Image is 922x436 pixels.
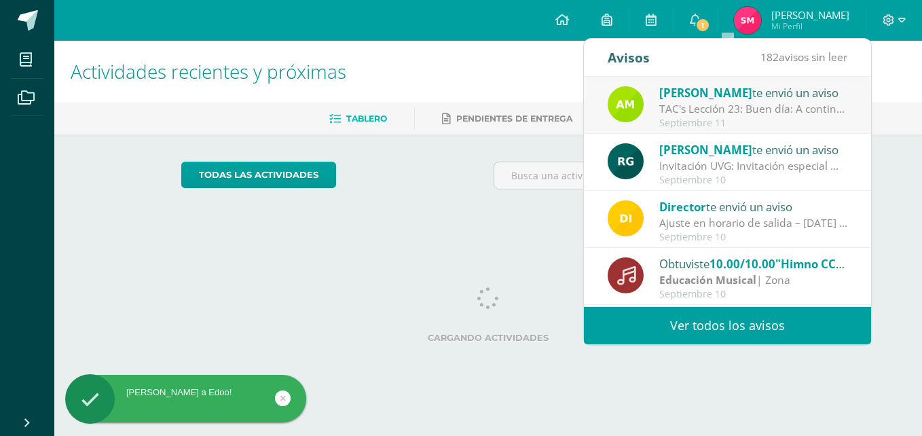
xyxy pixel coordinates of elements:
[659,215,848,231] div: Ajuste en horario de salida – 12 de septiembre : Estimados Padres de Familia, Debido a las activi...
[760,50,779,65] span: 182
[659,232,848,243] div: Septiembre 10
[771,20,849,32] span: Mi Perfil
[695,18,710,33] span: 1
[659,175,848,186] div: Septiembre 10
[659,289,848,300] div: Septiembre 10
[659,84,848,101] div: te envió un aviso
[608,143,644,179] img: 24ef3269677dd7dd963c57b86ff4a022.png
[65,386,306,399] div: [PERSON_NAME] a Edoo!
[346,113,387,124] span: Tablero
[659,85,752,101] span: [PERSON_NAME]
[709,256,775,272] span: 10.00/10.00
[608,200,644,236] img: f0b35651ae50ff9c693c4cbd3f40c4bb.png
[659,101,848,117] div: TAC's Lección 23: Buen día: A continuación, se presentan las instrucciones para la actividad corr...
[659,255,848,272] div: Obtuviste en
[181,333,796,343] label: Cargando actividades
[608,39,650,76] div: Avisos
[442,108,572,130] a: Pendientes de entrega
[659,272,848,288] div: | Zona
[181,162,336,188] a: todas las Actividades
[584,307,871,344] a: Ver todos los avisos
[775,256,849,272] span: "Himno CCA"
[771,8,849,22] span: [PERSON_NAME]
[71,58,346,84] span: Actividades recientes y próximas
[494,162,795,189] input: Busca una actividad próxima aquí...
[456,113,572,124] span: Pendientes de entrega
[734,7,761,34] img: 07e34a97935cb444207a82b8f49d728a.png
[608,86,644,122] img: fb2ca82e8de93e60a5b7f1e46d7c79f5.png
[659,199,706,215] span: Director
[329,108,387,130] a: Tablero
[659,117,848,129] div: Septiembre 11
[659,198,848,215] div: te envió un aviso
[659,142,752,158] span: [PERSON_NAME]
[659,141,848,158] div: te envió un aviso
[659,272,756,287] strong: Educación Musical
[659,158,848,174] div: Invitación UVG: Invitación especial ✨ El programa Mujeres en Ingeniería – Virtual de la Universid...
[760,50,847,65] span: avisos sin leer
